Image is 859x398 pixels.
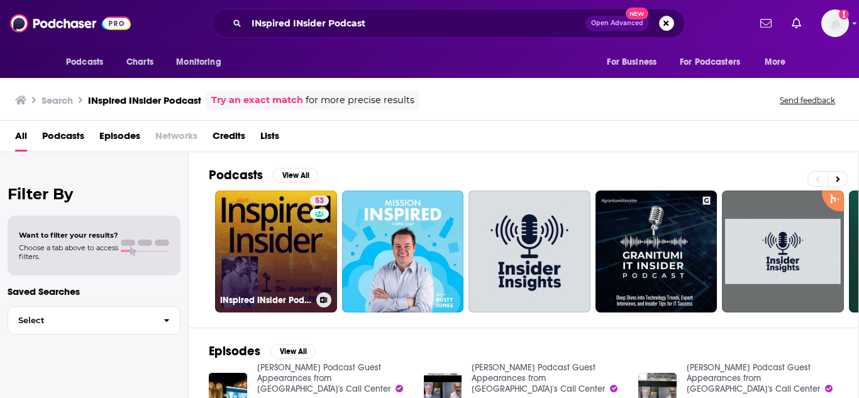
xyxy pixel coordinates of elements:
span: 53 [315,195,324,207]
button: View All [273,168,318,183]
button: Show profile menu [821,9,849,37]
span: for more precise results [306,93,414,108]
svg: Add a profile image [839,9,849,19]
button: Open AdvancedNew [585,16,649,31]
span: Want to filter your results? [19,231,118,240]
h3: INspired INsider Podcast [88,94,201,106]
a: Richard Blank Podcast Guest Appearances from Costa Rica's Call Center [472,362,605,394]
a: Richard Blank Podcast Guest Appearances from Costa Rica's Call Center [687,362,820,394]
span: Open Advanced [591,20,643,26]
button: open menu [598,50,672,74]
a: All [15,126,27,152]
h2: Podcasts [209,167,263,183]
a: Podcasts [42,126,84,152]
span: Charts [126,53,153,71]
span: New [626,8,648,19]
a: Try an exact match [211,93,303,108]
p: Saved Searches [8,285,180,297]
span: For Business [607,53,657,71]
input: Search podcasts, credits, & more... [247,13,585,33]
a: Credits [213,126,245,152]
span: Monitoring [176,53,221,71]
a: Show notifications dropdown [755,13,777,34]
span: Choose a tab above to access filters. [19,243,118,261]
span: Networks [155,126,197,152]
button: View All [270,344,316,359]
a: Show notifications dropdown [787,13,806,34]
a: PodcastsView All [209,167,318,183]
a: 53 [310,196,329,206]
button: open menu [167,50,237,74]
h2: Episodes [209,343,260,359]
a: EpisodesView All [209,343,316,359]
span: Podcasts [66,53,103,71]
button: Send feedback [776,95,839,106]
a: Lists [260,126,279,152]
img: Podchaser - Follow, Share and Rate Podcasts [10,11,131,35]
span: Logged in as megcassidy [821,9,849,37]
span: Select [8,316,153,324]
span: For Podcasters [680,53,740,71]
a: 53INspired INsider Podcast [215,191,337,312]
h3: Search [42,94,73,106]
button: open menu [672,50,758,74]
a: Episodes [99,126,140,152]
a: Richard Blank Podcast Guest Appearances from Costa Rica's Call Center [257,362,391,394]
h3: INspired INsider Podcast [220,295,311,306]
h2: Filter By [8,185,180,203]
span: More [765,53,786,71]
button: open menu [57,50,119,74]
button: Select [8,306,180,334]
div: Search podcasts, credits, & more... [212,9,685,38]
a: Charts [118,50,161,74]
img: User Profile [821,9,849,37]
button: open menu [756,50,802,74]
